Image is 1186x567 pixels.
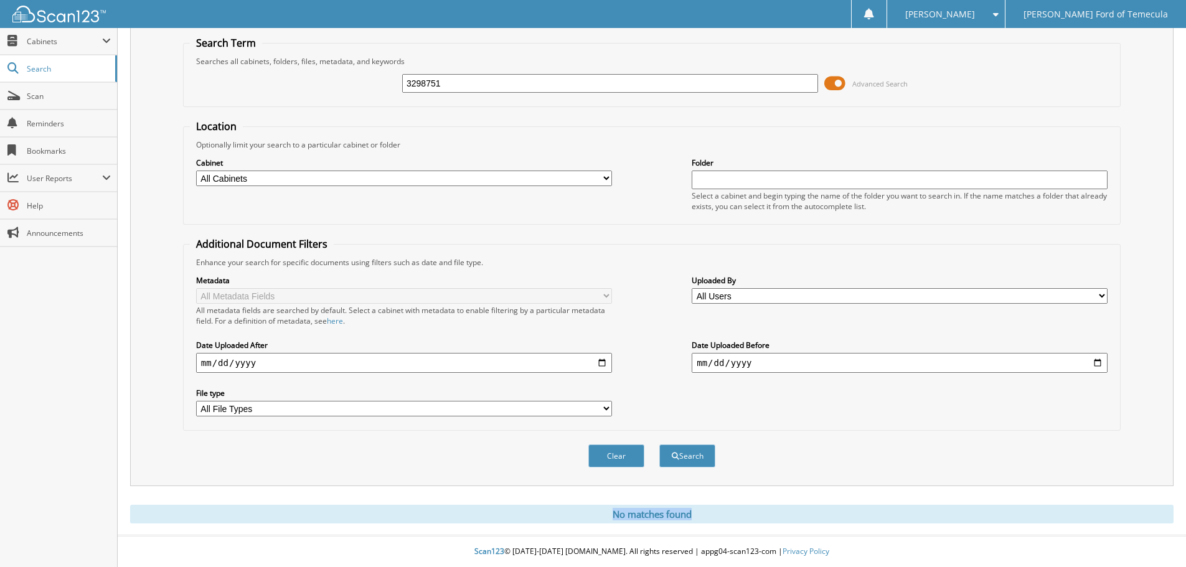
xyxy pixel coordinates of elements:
[27,228,111,238] span: Announcements
[692,190,1108,212] div: Select a cabinet and begin typing the name of the folder you want to search in. If the name match...
[659,444,715,467] button: Search
[1024,11,1168,18] span: [PERSON_NAME] Ford of Temecula
[588,444,644,467] button: Clear
[118,537,1186,567] div: © [DATE]-[DATE] [DOMAIN_NAME]. All rights reserved | appg04-scan123-com |
[27,63,109,74] span: Search
[692,340,1108,350] label: Date Uploaded Before
[692,157,1108,168] label: Folder
[190,257,1114,268] div: Enhance your search for specific documents using filters such as date and file type.
[27,146,111,156] span: Bookmarks
[1124,507,1186,567] iframe: Chat Widget
[130,505,1174,523] div: No matches found
[196,340,612,350] label: Date Uploaded After
[190,36,262,50] legend: Search Term
[27,118,111,129] span: Reminders
[692,353,1108,373] input: end
[852,79,908,88] span: Advanced Search
[190,237,334,251] legend: Additional Document Filters
[12,6,106,22] img: scan123-logo-white.svg
[27,91,111,101] span: Scan
[27,173,102,184] span: User Reports
[783,546,829,556] a: Privacy Policy
[196,275,612,286] label: Metadata
[27,200,111,211] span: Help
[190,139,1114,150] div: Optionally limit your search to a particular cabinet or folder
[190,56,1114,67] div: Searches all cabinets, folders, files, metadata, and keywords
[905,11,975,18] span: [PERSON_NAME]
[327,316,343,326] a: here
[196,157,612,168] label: Cabinet
[27,36,102,47] span: Cabinets
[196,353,612,373] input: start
[474,546,504,556] span: Scan123
[196,305,612,326] div: All metadata fields are searched by default. Select a cabinet with metadata to enable filtering b...
[196,388,612,398] label: File type
[692,275,1108,286] label: Uploaded By
[190,119,243,133] legend: Location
